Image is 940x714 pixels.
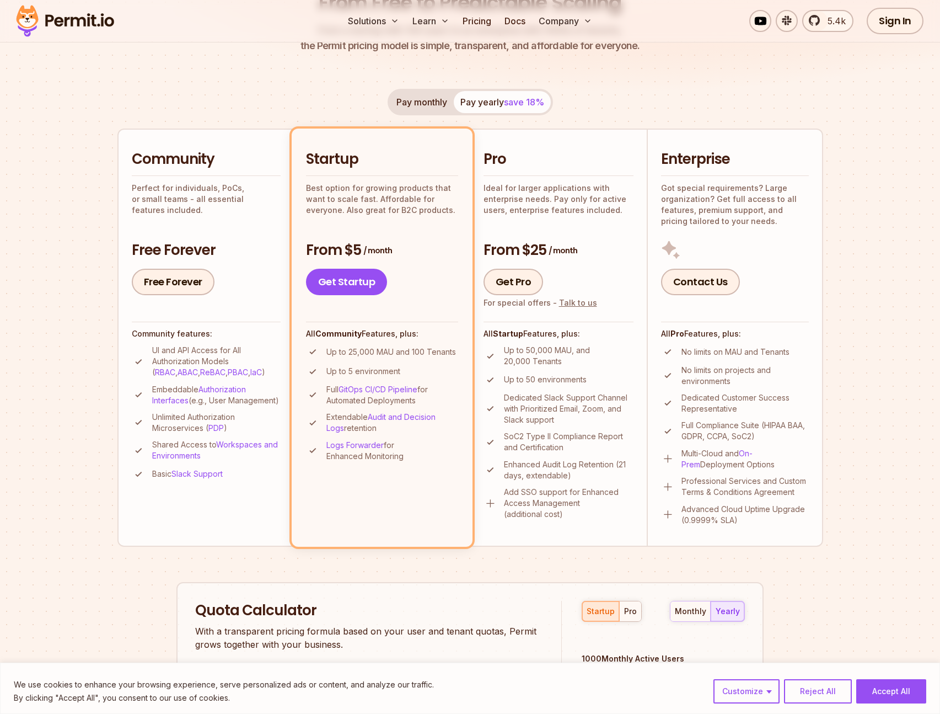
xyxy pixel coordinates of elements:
[484,269,544,295] a: Get Pro
[132,183,281,216] p: Perfect for individuals, PoCs, or small teams - all essential features included.
[326,440,384,450] a: Logs Forwarder
[326,384,458,406] p: Full for Automated Deployments
[458,10,496,32] a: Pricing
[549,245,577,256] span: / month
[681,476,809,498] p: Professional Services and Custom Terms & Conditions Agreement
[152,412,281,434] p: Unlimited Authorization Microservices ( )
[306,241,458,260] h3: From $5
[713,679,780,704] button: Customize
[802,10,853,32] a: 5.4k
[306,269,388,295] a: Get Startup
[559,298,597,307] a: Talk to us
[132,328,281,339] h4: Community features:
[306,150,458,169] h2: Startup
[867,8,923,34] a: Sign In
[484,328,633,339] h4: All Features, plus:
[132,269,214,295] a: Free Forever
[484,241,633,260] h3: From $25
[681,392,809,414] p: Dedicated Customer Success Representative
[152,345,281,378] p: UI and API Access for All Authorization Models ( , , , , )
[582,653,745,664] div: 1000 Monthly Active Users
[14,678,434,691] p: We use cookies to enhance your browsing experience, serve personalized ads or content, and analyz...
[152,439,281,461] p: Shared Access to
[339,385,417,394] a: GitOps CI/CD Pipeline
[681,420,809,442] p: Full Compliance Suite (HIPAA BAA, GDPR, CCPA, SoC2)
[484,297,597,308] div: For special offers -
[326,412,458,434] p: Extendable retention
[178,367,198,377] a: ABAC
[504,487,633,520] p: Add SSO support for Enhanced Access Management (additional cost)
[250,367,262,377] a: IaC
[624,606,637,617] div: pro
[326,440,458,462] p: for Enhanced Monitoring
[661,328,809,339] h4: All Features, plus:
[306,183,458,216] p: Best option for growing products that want to scale fast. Affordable for everyone. Also great for...
[504,431,633,453] p: SoC2 Type II Compliance Report and Certification
[195,601,541,621] h2: Quota Calculator
[534,10,597,32] button: Company
[326,347,456,358] p: Up to 25,000 MAU and 100 Tenants
[200,367,225,377] a: ReBAC
[484,150,633,169] h2: Pro
[484,183,633,216] p: Ideal for larger applications with enterprise needs. Pay only for active users, enterprise featur...
[681,504,809,526] p: Advanced Cloud Uptime Upgrade (0.9999% SLA)
[390,91,454,113] button: Pay monthly
[408,10,454,32] button: Learn
[493,329,523,338] strong: Startup
[315,329,362,338] strong: Community
[171,469,223,478] a: Slack Support
[152,384,281,406] p: Embeddable (e.g., User Management)
[670,329,684,338] strong: Pro
[681,347,789,358] p: No limits on MAU and Tenants
[155,367,175,377] a: RBAC
[504,345,633,367] p: Up to 50,000 MAU, and 20,000 Tenants
[306,328,458,339] h4: All Features, plus:
[504,392,633,425] p: Dedicated Slack Support Channel with Prioritized Email, Zoom, and Slack support
[195,625,541,651] p: With a transparent pricing formula based on your user and tenant quotas, Permit grows together wi...
[228,367,248,377] a: PBAC
[208,423,224,433] a: PDP
[661,183,809,227] p: Got special requirements? Large organization? Get full access to all features, premium support, a...
[856,679,926,704] button: Accept All
[661,269,740,295] a: Contact Us
[343,10,404,32] button: Solutions
[504,374,587,385] p: Up to 50 environments
[675,606,706,617] div: monthly
[821,14,846,28] span: 5.4k
[500,10,530,32] a: Docs
[11,2,119,40] img: Permit logo
[784,679,852,704] button: Reject All
[504,459,633,481] p: Enhanced Audit Log Retention (21 days, extendable)
[152,468,223,479] p: Basic
[661,150,809,169] h2: Enterprise
[363,245,392,256] span: / month
[132,150,281,169] h2: Community
[681,448,809,470] p: Multi-Cloud and Deployment Options
[132,241,281,260] h3: Free Forever
[326,412,436,433] a: Audit and Decision Logs
[681,449,753,469] a: On-Prem
[152,385,246,405] a: Authorization Interfaces
[14,691,434,705] p: By clicking "Accept All", you consent to our use of cookies.
[326,366,400,377] p: Up to 5 environment
[681,365,809,387] p: No limits on projects and environments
